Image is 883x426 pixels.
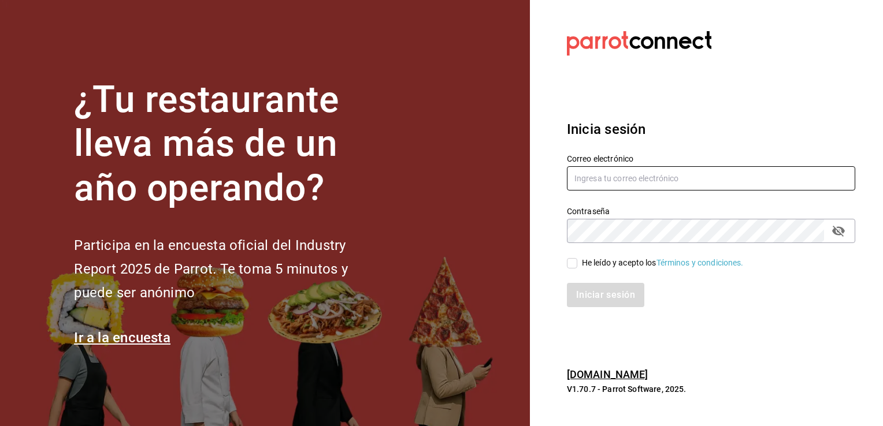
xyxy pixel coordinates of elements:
[656,258,744,267] a: Términos y condiciones.
[567,119,855,140] h3: Inicia sesión
[582,257,744,269] div: He leído y acepto los
[567,383,855,395] p: V1.70.7 - Parrot Software, 2025.
[567,207,855,215] label: Contraseña
[567,166,855,190] input: Ingresa tu correo electrónico
[829,221,848,241] button: passwordField
[567,368,648,380] a: [DOMAIN_NAME]
[74,78,386,211] h1: ¿Tu restaurante lleva más de un año operando?
[74,330,170,346] a: Ir a la encuesta
[567,154,855,162] label: Correo electrónico
[74,234,386,304] h2: Participa en la encuesta oficial del Industry Report 2025 de Parrot. Te toma 5 minutos y puede se...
